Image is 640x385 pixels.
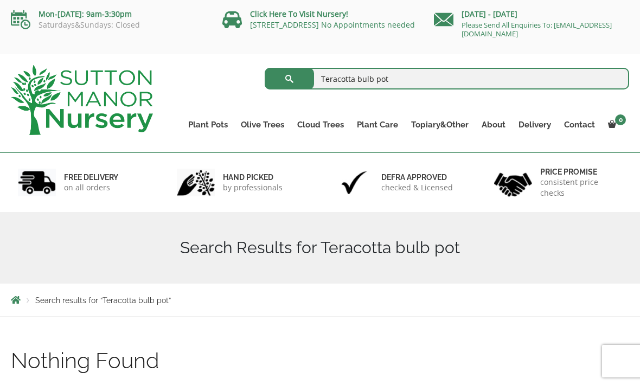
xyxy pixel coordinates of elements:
a: Cloud Trees [291,117,350,132]
a: Please Send All Enquiries To: [EMAIL_ADDRESS][DOMAIN_NAME] [462,20,612,39]
a: Plant Care [350,117,405,132]
input: Search... [265,68,630,89]
p: on all orders [64,182,118,193]
nav: Breadcrumbs [11,296,629,304]
img: 1.jpg [18,169,56,196]
p: by professionals [223,182,283,193]
p: [DATE] - [DATE] [434,8,629,21]
a: About [475,117,512,132]
h6: Price promise [540,167,623,177]
h6: Defra approved [381,172,453,182]
img: 4.jpg [494,166,532,199]
img: 2.jpg [177,169,215,196]
p: Mon-[DATE]: 9am-3:30pm [11,8,206,21]
a: Plant Pots [182,117,234,132]
p: Saturdays&Sundays: Closed [11,21,206,29]
a: 0 [601,117,629,132]
a: Olive Trees [234,117,291,132]
span: 0 [615,114,626,125]
a: [STREET_ADDRESS] No Appointments needed [250,20,415,30]
a: Contact [558,117,601,132]
p: checked & Licensed [381,182,453,193]
img: 3.jpg [335,169,373,196]
p: consistent price checks [540,177,623,198]
h1: Nothing Found [11,349,629,372]
h6: FREE DELIVERY [64,172,118,182]
a: Delivery [512,117,558,132]
a: Topiary&Other [405,117,475,132]
h6: hand picked [223,172,283,182]
span: Search results for “Teracotta bulb pot” [35,296,171,305]
h1: Search Results for Teracotta bulb pot [11,238,629,258]
a: Click Here To Visit Nursery! [250,9,348,19]
img: logo [11,65,153,135]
